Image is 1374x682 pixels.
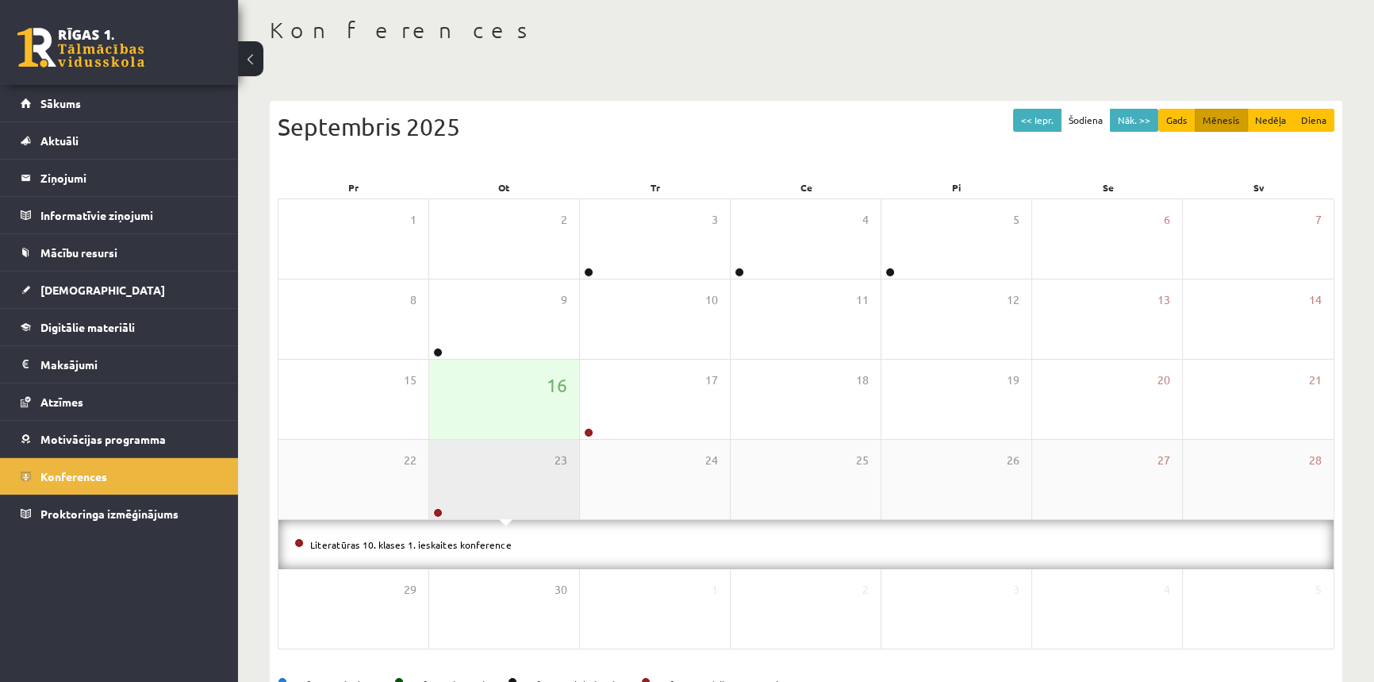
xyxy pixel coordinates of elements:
[881,176,1032,198] div: Pi
[1309,291,1322,309] span: 14
[21,309,218,345] a: Digitālie materiāli
[21,272,218,308] a: [DEMOGRAPHIC_DATA]
[580,176,731,198] div: Tr
[1007,452,1019,469] span: 26
[21,346,218,383] a: Maksājumi
[40,320,135,334] span: Digitālie materiāli
[21,421,218,457] a: Motivācijas programma
[310,538,512,551] a: Literatūras 10. klases 1. ieskaites konference
[40,507,178,521] span: Proktoringa izmēģinājums
[21,160,218,196] a: Ziņojumi
[1158,109,1196,132] button: Gads
[547,372,567,399] span: 16
[1007,291,1019,309] span: 12
[862,581,869,599] span: 2
[1309,452,1322,469] span: 28
[410,291,416,309] span: 8
[1315,211,1322,229] span: 7
[862,211,869,229] span: 4
[1315,581,1322,599] span: 5
[1247,109,1294,132] button: Nedēļa
[1013,109,1061,132] button: << Iepr.
[1195,109,1248,132] button: Mēnesis
[428,176,579,198] div: Ot
[705,452,718,469] span: 24
[856,452,869,469] span: 25
[555,452,567,469] span: 23
[1157,372,1170,389] span: 20
[1157,291,1170,309] span: 13
[410,211,416,229] span: 1
[1309,372,1322,389] span: 21
[1184,176,1334,198] div: Sv
[561,291,567,309] span: 9
[1164,581,1170,599] span: 4
[40,469,107,484] span: Konferences
[1007,372,1019,389] span: 19
[1110,109,1158,132] button: Nāk. >>
[705,291,718,309] span: 10
[1157,452,1170,469] span: 27
[561,211,567,229] span: 2
[1013,581,1019,599] span: 3
[856,372,869,389] span: 18
[40,197,218,233] legend: Informatīvie ziņojumi
[40,133,79,148] span: Aktuāli
[856,291,869,309] span: 11
[1293,109,1334,132] button: Diena
[404,452,416,469] span: 22
[270,17,1342,44] h1: Konferences
[21,197,218,233] a: Informatīvie ziņojumi
[712,581,718,599] span: 1
[40,283,165,297] span: [DEMOGRAPHIC_DATA]
[404,372,416,389] span: 15
[731,176,881,198] div: Ce
[40,96,81,110] span: Sākums
[1061,109,1111,132] button: Šodiena
[21,383,218,420] a: Atzīmes
[1164,211,1170,229] span: 6
[21,495,218,532] a: Proktoringa izmēģinājums
[21,122,218,159] a: Aktuāli
[21,85,218,121] a: Sākums
[17,28,144,67] a: Rīgas 1. Tālmācības vidusskola
[40,160,218,196] legend: Ziņojumi
[404,581,416,599] span: 29
[1032,176,1183,198] div: Se
[278,109,1334,144] div: Septembris 2025
[21,458,218,495] a: Konferences
[40,346,218,383] legend: Maksājumi
[705,372,718,389] span: 17
[40,432,166,446] span: Motivācijas programma
[1013,211,1019,229] span: 5
[21,234,218,271] a: Mācību resursi
[555,581,567,599] span: 30
[40,245,117,260] span: Mācību resursi
[40,395,83,409] span: Atzīmes
[278,176,428,198] div: Pr
[712,211,718,229] span: 3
